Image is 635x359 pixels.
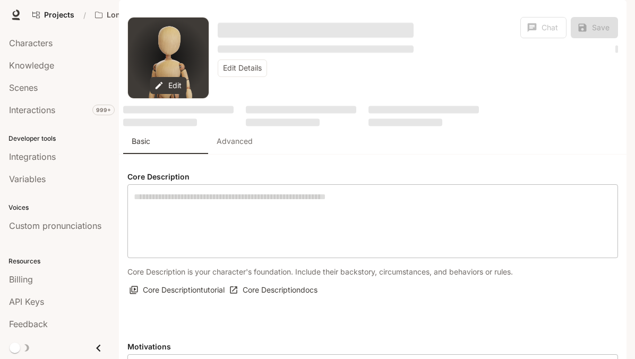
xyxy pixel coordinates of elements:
div: Avatar image [128,18,209,98]
a: Core Descriptiondocs [227,281,320,299]
p: Basic [132,136,150,147]
button: Open workspace menu [90,4,164,25]
a: Go to projects [28,4,79,25]
div: label [127,184,618,258]
h4: Motivations [127,341,618,352]
button: Core Descriptiontutorial [127,281,227,299]
button: Open character avatar dialog [128,18,209,98]
h4: Core Description [127,172,618,182]
p: Longbourn [107,11,148,20]
p: Core Description is your character's foundation. Include their backstory, circumstances, and beha... [127,267,513,277]
div: / [79,10,90,21]
p: Advanced [217,136,253,147]
button: Edit Details [218,59,267,77]
button: Open character details dialog [218,42,414,55]
span: Projects [44,11,74,20]
button: Edit [150,77,187,95]
button: Open character details dialog [218,17,414,42]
